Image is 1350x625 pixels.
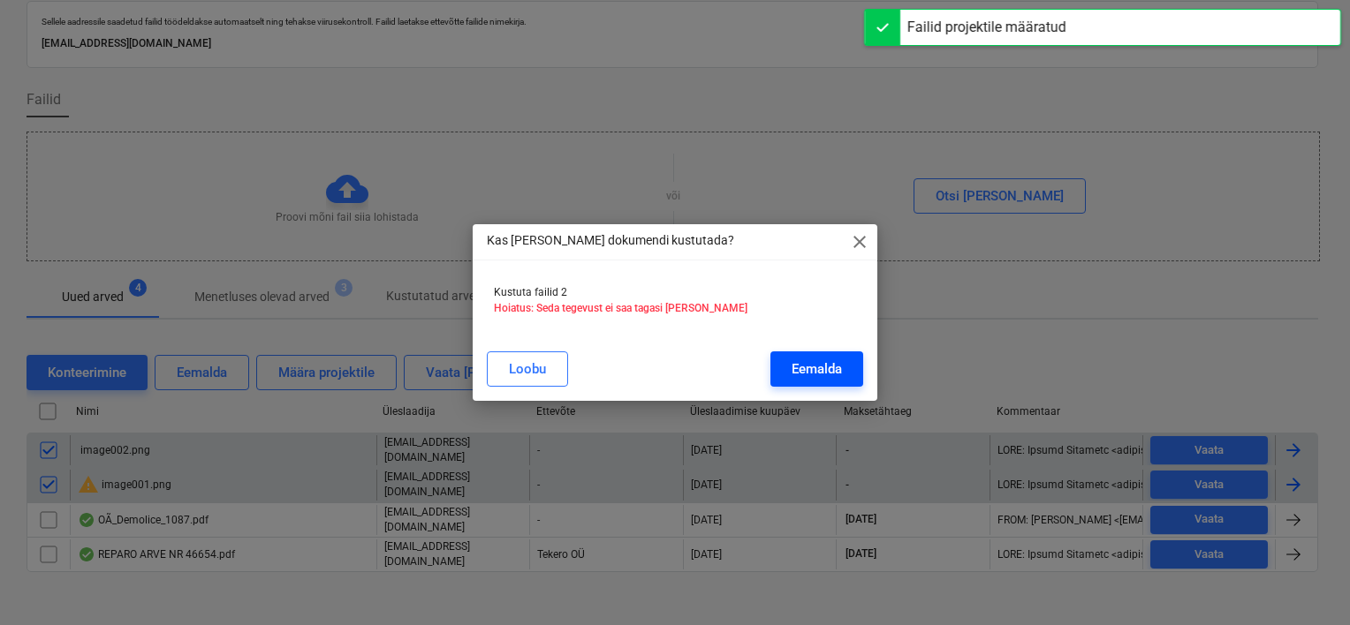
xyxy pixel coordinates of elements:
[907,17,1066,38] div: Failid projektile määratud
[494,301,856,316] p: Hoiatus: Seda tegevust ei saa tagasi [PERSON_NAME]
[487,231,734,250] p: Kas [PERSON_NAME] dokumendi kustutada?
[792,358,842,380] div: Eemalda
[487,351,568,387] button: Loobu
[494,285,856,300] p: Kustuta failid 2
[509,358,546,380] div: Loobu
[849,231,870,252] span: close
[770,351,863,387] button: Eemalda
